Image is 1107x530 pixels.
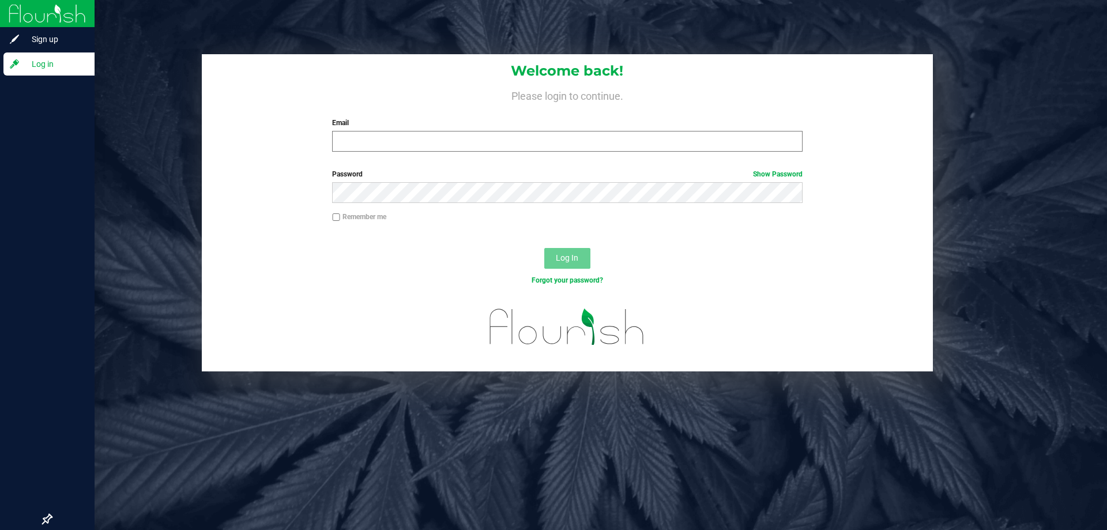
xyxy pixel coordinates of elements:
img: flourish_logo.svg [476,298,658,356]
a: Forgot your password? [532,276,603,284]
span: Log In [556,253,578,262]
label: Email [332,118,802,128]
a: Show Password [753,170,803,178]
span: Password [332,170,363,178]
span: Log in [20,57,89,71]
h4: Please login to continue. [202,88,933,102]
inline-svg: Log in [9,58,20,70]
span: Sign up [20,32,89,46]
label: Remember me [332,212,386,222]
h1: Welcome back! [202,63,933,78]
button: Log In [544,248,590,269]
input: Remember me [332,213,340,221]
inline-svg: Sign up [9,33,20,45]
